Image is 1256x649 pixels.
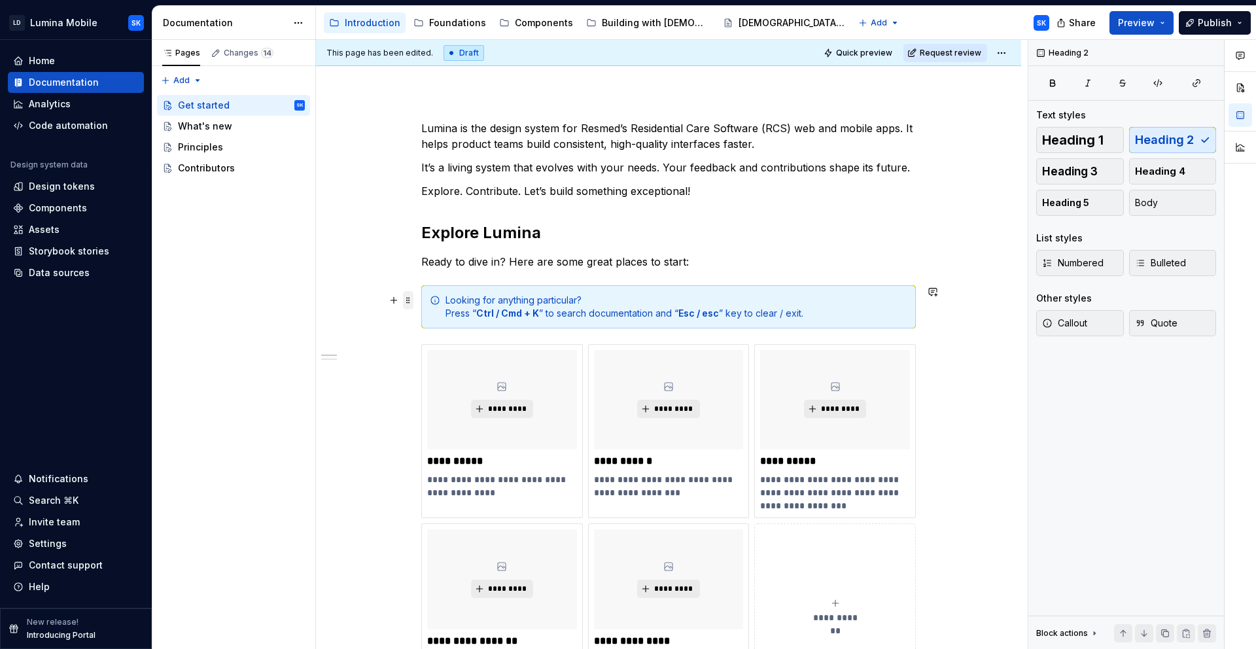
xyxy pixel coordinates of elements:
a: Components [494,12,578,33]
div: List styles [1036,232,1083,245]
span: Bulleted [1135,256,1186,270]
div: Design tokens [29,180,95,193]
div: Documentation [163,16,287,29]
p: Explore. Contribute. Let’s build something exceptional! [421,183,916,199]
strong: Esc / esc [678,307,719,319]
div: Other styles [1036,292,1092,305]
span: Request review [920,48,981,58]
span: Share [1069,16,1096,29]
div: Components [515,16,573,29]
div: Storybook stories [29,245,109,258]
h2: Explore Lumina [421,222,916,243]
a: Introduction [324,12,406,33]
button: LDLumina MobileSK [3,9,149,37]
button: Help [8,576,144,597]
button: Heading 5 [1036,190,1124,216]
button: Bulleted [1129,250,1217,276]
button: Numbered [1036,250,1124,276]
div: Pages [162,48,200,58]
div: Text styles [1036,109,1086,122]
span: Heading 5 [1042,196,1089,209]
strong: Ctrl / Cmd + K [476,307,539,319]
div: Looking for anything particular? Press “ ” to search documentation and “ ” key to clear / exit. [445,294,907,320]
a: Get startedSK [157,95,310,116]
p: New release! [27,617,78,627]
span: Quick preview [836,48,892,58]
a: Storybook stories [8,241,144,262]
div: [DEMOGRAPHIC_DATA] Support [739,16,846,29]
div: Data sources [29,266,90,279]
p: Lumina is the design system for Resmed’s Residential Care Software (RCS) web and mobile apps. It ... [421,120,916,152]
div: Page tree [157,95,310,179]
span: Preview [1118,16,1155,29]
div: LD [9,15,25,31]
div: Notifications [29,472,88,485]
button: Body [1129,190,1217,216]
div: Documentation [29,76,99,89]
a: Analytics [8,94,144,114]
a: Contributors [157,158,310,179]
a: Principles [157,137,310,158]
span: 14 [261,48,273,58]
div: Block actions [1036,624,1100,642]
button: Add [854,14,903,32]
div: SK [131,18,141,28]
div: Changes [224,48,273,58]
button: Add [157,71,206,90]
a: [DEMOGRAPHIC_DATA] Support [718,12,852,33]
a: Code automation [8,115,144,136]
div: SK [1037,18,1046,28]
span: Quote [1135,317,1177,330]
div: Get started [178,99,230,112]
a: Components [8,198,144,219]
a: Building with [DEMOGRAPHIC_DATA] [581,12,715,33]
div: Contact support [29,559,103,572]
button: Heading 3 [1036,158,1124,184]
a: Design tokens [8,176,144,197]
button: Contact support [8,555,144,576]
a: Assets [8,219,144,240]
span: Add [871,18,887,28]
div: Building with [DEMOGRAPHIC_DATA] [602,16,710,29]
div: What's new [178,120,232,133]
button: Preview [1109,11,1174,35]
button: Quote [1129,310,1217,336]
div: Foundations [429,16,486,29]
div: Components [29,202,87,215]
div: SK [296,99,304,112]
a: Data sources [8,262,144,283]
a: Foundations [408,12,491,33]
span: Heading 3 [1042,165,1098,178]
p: Introducing Portal [27,630,96,640]
div: Page tree [324,10,852,36]
p: Ready to dive in? Here are some great places to start: [421,254,916,270]
div: Lumina Mobile [30,16,97,29]
div: Contributors [178,162,235,175]
div: Design system data [10,160,88,170]
span: Heading 4 [1135,165,1185,178]
button: Heading 1 [1036,127,1124,153]
button: Share [1050,11,1104,35]
span: Body [1135,196,1158,209]
p: It’s a living system that evolves with your needs. Your feedback and contributions shape its future. [421,160,916,175]
div: Invite team [29,516,80,529]
a: Home [8,50,144,71]
div: Settings [29,537,67,550]
div: Principles [178,141,223,154]
span: This page has been edited. [326,48,433,58]
div: Analytics [29,97,71,111]
a: Documentation [8,72,144,93]
div: Assets [29,223,60,236]
div: Home [29,54,55,67]
button: Heading 4 [1129,158,1217,184]
span: Heading 1 [1042,133,1104,147]
button: Request review [903,44,987,62]
a: Invite team [8,512,144,533]
span: Publish [1198,16,1232,29]
div: Introduction [345,16,400,29]
button: Publish [1179,11,1251,35]
span: Callout [1042,317,1087,330]
button: Quick preview [820,44,898,62]
div: Code automation [29,119,108,132]
button: Notifications [8,468,144,489]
